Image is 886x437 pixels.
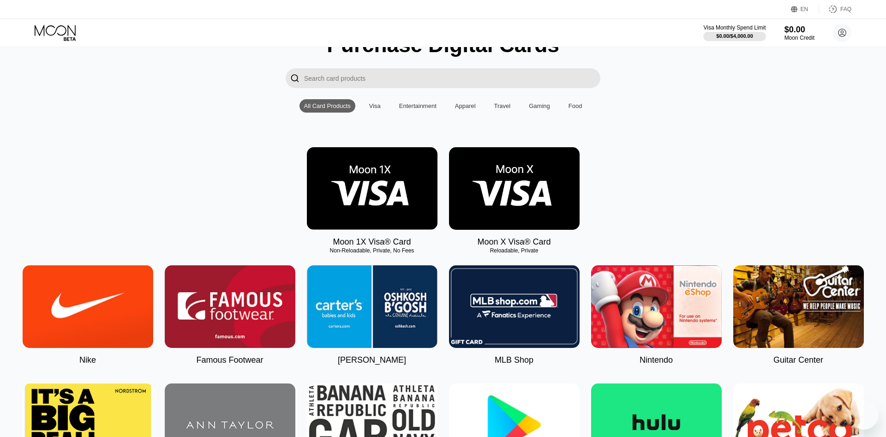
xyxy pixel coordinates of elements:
div: Guitar Center [773,355,823,365]
div: Reloadable, Private [449,247,580,254]
div: Entertainment [395,99,441,113]
div: Food [569,102,582,109]
div:  [290,73,299,84]
div: Visa Monthly Spend Limit [703,24,766,31]
div: EN [791,5,819,14]
div: $0.00 [784,25,814,35]
div: Moon 1X Visa® Card [333,237,411,247]
div: [PERSON_NAME] [338,355,406,365]
div: Nike [79,355,96,365]
div: Visa [365,99,385,113]
div: MLB Shop [495,355,533,365]
div: Visa Monthly Spend Limit$0.00/$4,000.00 [703,24,766,41]
iframe: Button to launch messaging window [849,400,879,430]
div: All Card Products [304,102,351,109]
div: FAQ [819,5,851,14]
div: Gaming [524,99,555,113]
div: FAQ [840,6,851,12]
div: Travel [494,102,511,109]
div: Non-Reloadable, Private, No Fees [307,247,437,254]
div: EN [801,6,808,12]
div: Apparel [450,99,480,113]
div: Famous Footwear [196,355,263,365]
div: Entertainment [399,102,437,109]
div: $0.00Moon Credit [784,25,814,41]
div: Travel [490,99,515,113]
div:  [286,68,304,88]
div: Gaming [529,102,550,109]
div: Nintendo [640,355,673,365]
input: Search card products [304,68,600,88]
div: Food [564,99,587,113]
div: Moon X Visa® Card [477,237,551,247]
div: $0.00 / $4,000.00 [716,33,753,39]
div: Apparel [455,102,476,109]
div: Moon Credit [784,35,814,41]
div: Visa [369,102,381,109]
div: All Card Products [299,99,355,113]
